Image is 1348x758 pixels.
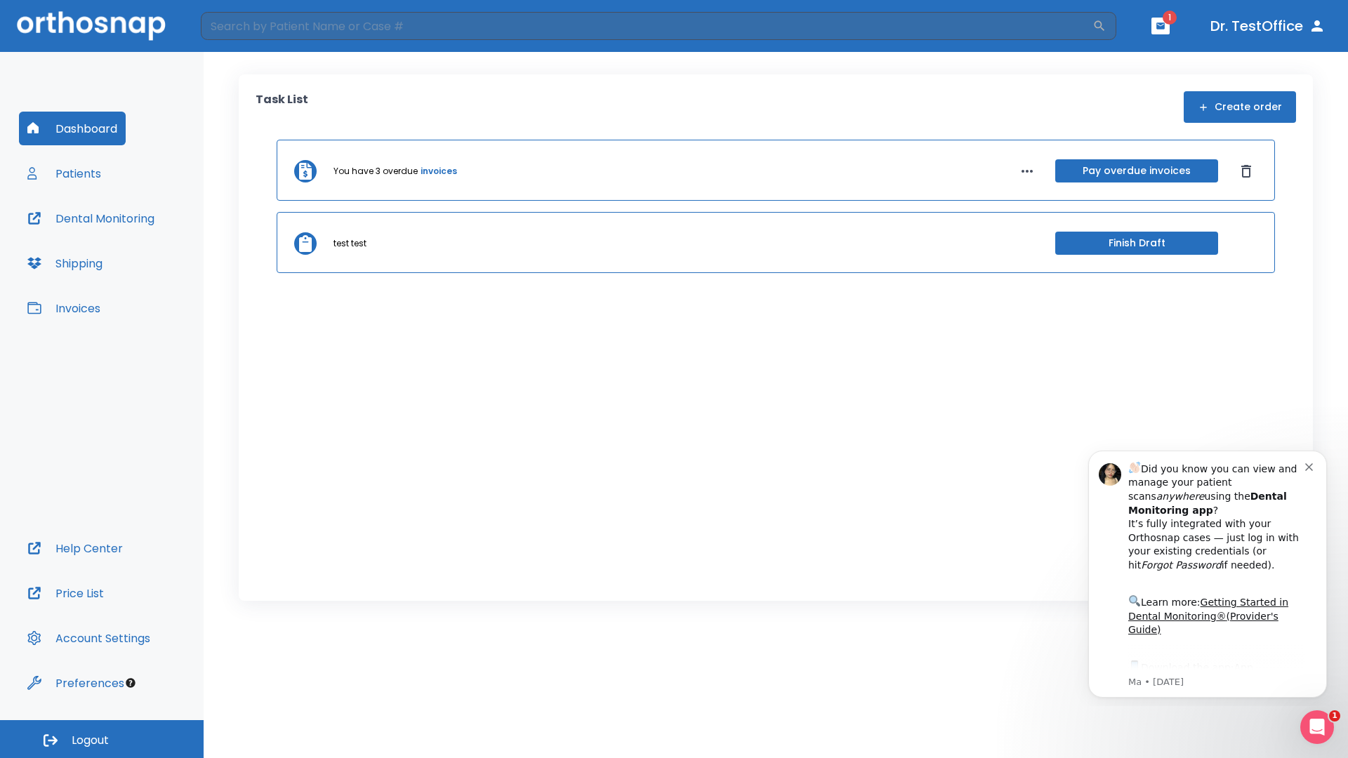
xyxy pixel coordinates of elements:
[19,621,159,655] button: Account Settings
[238,22,249,33] button: Dismiss notification
[61,238,238,251] p: Message from Ma, sent 5w ago
[421,165,457,178] a: invoices
[17,11,166,40] img: Orthosnap
[19,531,131,565] button: Help Center
[1300,710,1334,744] iframe: Intercom live chat
[333,237,366,250] p: test test
[19,291,109,325] button: Invoices
[1235,160,1257,182] button: Dismiss
[1067,438,1348,706] iframe: Intercom notifications message
[61,220,238,292] div: Download the app: | ​ Let us know if you need help getting started!
[19,666,133,700] button: Preferences
[61,224,186,249] a: App Store
[1163,11,1177,25] span: 1
[1055,232,1218,255] button: Finish Draft
[19,201,163,235] button: Dental Monitoring
[201,12,1092,40] input: Search by Patient Name or Case #
[19,112,126,145] button: Dashboard
[19,157,110,190] button: Patients
[333,165,418,178] p: You have 3 overdue
[1205,13,1331,39] button: Dr. TestOffice
[19,576,112,610] button: Price List
[124,677,137,689] div: Tooltip anchor
[1329,710,1340,722] span: 1
[72,733,109,748] span: Logout
[1055,159,1218,182] button: Pay overdue invoices
[1184,91,1296,123] button: Create order
[256,91,308,123] p: Task List
[19,246,111,280] button: Shipping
